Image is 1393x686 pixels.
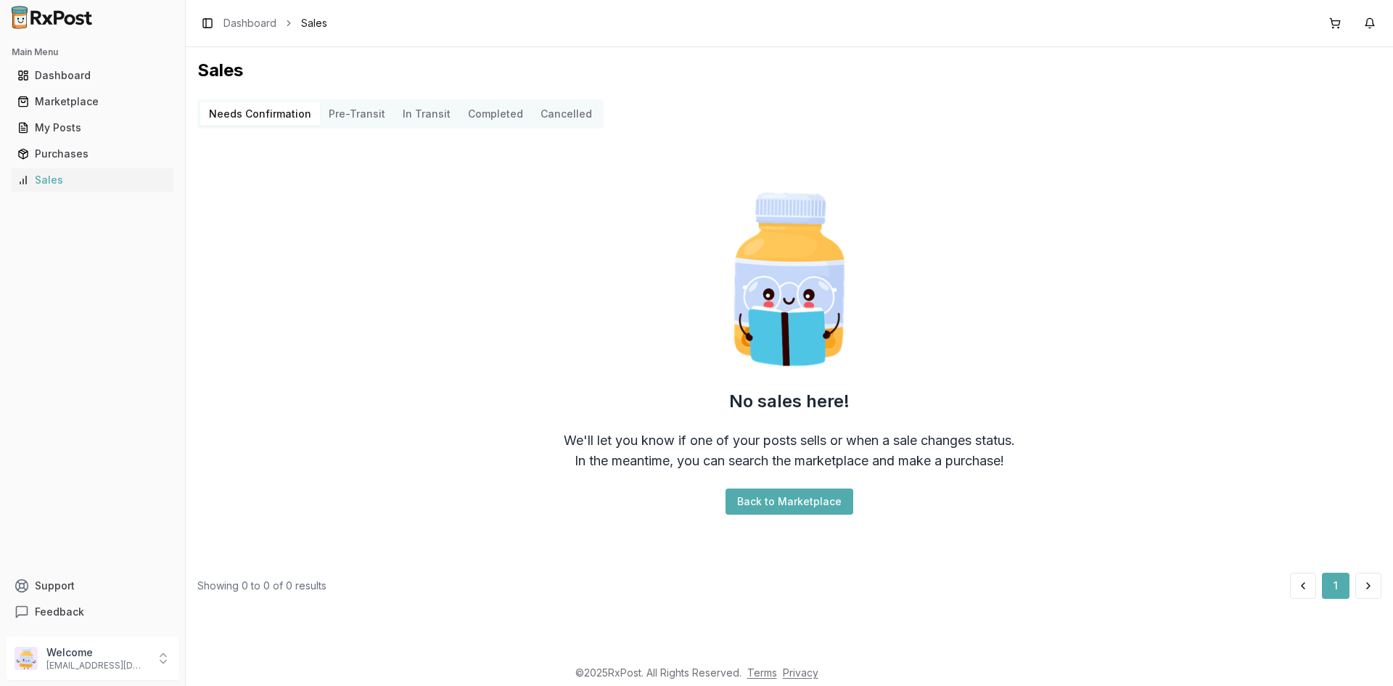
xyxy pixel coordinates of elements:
p: Welcome [46,645,147,660]
button: Feedback [6,599,179,625]
img: RxPost Logo [6,6,99,29]
div: Purchases [17,147,168,161]
button: Needs Confirmation [200,102,320,126]
a: Sales [12,167,173,193]
a: Privacy [783,666,818,679]
a: Marketplace [12,89,173,115]
span: Feedback [35,605,84,619]
h2: No sales here! [729,390,850,413]
nav: breadcrumb [223,16,327,30]
button: Cancelled [532,102,601,126]
div: Dashboard [17,68,168,83]
div: In the meantime, you can search the marketplace and make a purchase! [575,451,1004,471]
h1: Sales [197,59,1381,82]
img: Smart Pill Bottle [696,187,882,372]
button: Back to Marketplace [726,489,853,515]
a: My Posts [12,115,173,141]
button: Sales [6,168,179,192]
p: [EMAIL_ADDRESS][DOMAIN_NAME] [46,660,147,671]
div: We'll let you know if one of your posts sells or when a sale changes status. [564,430,1015,451]
a: Purchases [12,141,173,167]
button: Support [6,573,179,599]
div: Sales [17,173,168,187]
a: Dashboard [223,16,276,30]
img: User avatar [15,647,38,670]
a: Dashboard [12,62,173,89]
button: In Transit [394,102,459,126]
button: Marketplace [6,90,179,113]
button: 1 [1322,573,1349,599]
button: Purchases [6,142,179,166]
div: My Posts [17,121,168,135]
div: Showing 0 to 0 of 0 results [197,579,326,593]
button: My Posts [6,116,179,139]
button: Completed [459,102,532,126]
h2: Main Menu [12,46,173,58]
span: Sales [301,16,327,30]
div: Marketplace [17,94,168,109]
button: Dashboard [6,64,179,87]
button: Pre-Transit [320,102,394,126]
a: Terms [747,666,777,679]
